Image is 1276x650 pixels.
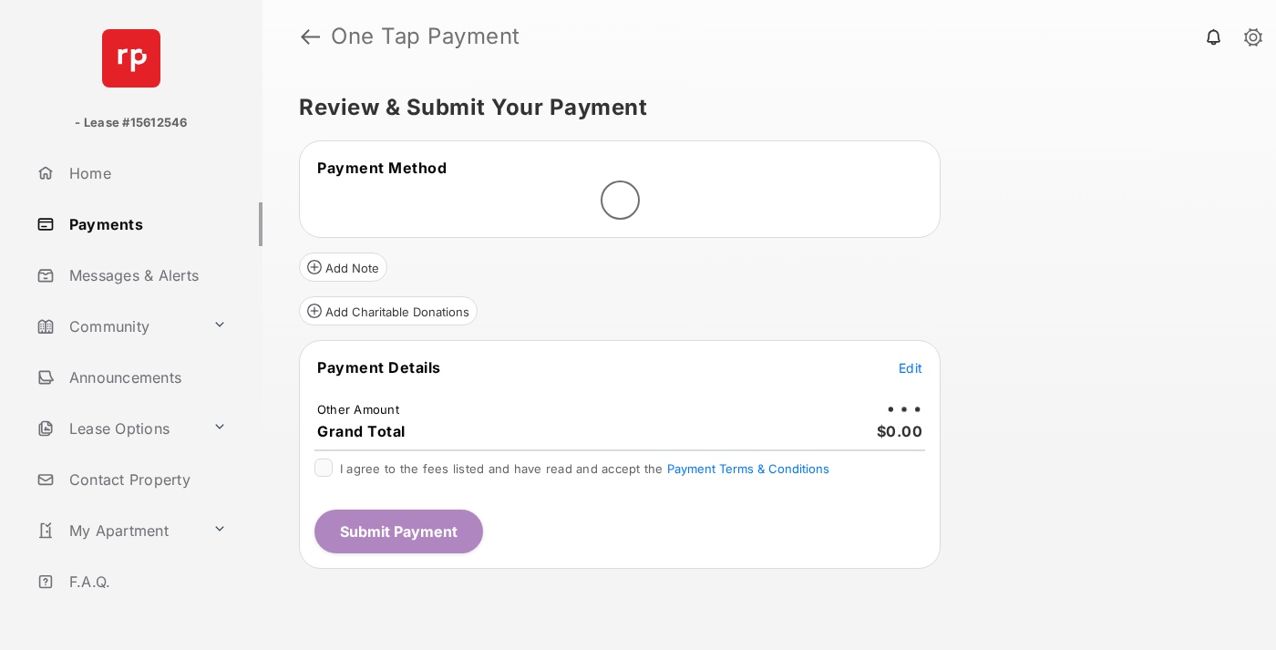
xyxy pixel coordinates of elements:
[29,304,205,348] a: Community
[102,29,160,88] img: svg+xml;base64,PHN2ZyB4bWxucz0iaHR0cDovL3d3dy53My5vcmcvMjAwMC9zdmciIHdpZHRoPSI2NCIgaGVpZ2h0PSI2NC...
[331,26,520,47] strong: One Tap Payment
[899,358,922,377] button: Edit
[29,202,262,246] a: Payments
[29,407,205,450] a: Lease Options
[314,510,483,553] button: Submit Payment
[29,509,205,552] a: My Apartment
[299,97,1225,119] h5: Review & Submit Your Payment
[899,360,922,376] span: Edit
[29,458,262,501] a: Contact Property
[340,461,829,476] span: I agree to the fees listed and have read and accept the
[667,461,829,476] button: I agree to the fees listed and have read and accept the
[317,422,406,440] span: Grand Total
[317,358,441,377] span: Payment Details
[29,356,262,399] a: Announcements
[299,296,478,325] button: Add Charitable Donations
[29,560,262,604] a: F.A.Q.
[877,422,923,440] span: $0.00
[75,114,187,132] p: - Lease #15612546
[317,159,447,177] span: Payment Method
[316,401,400,418] td: Other Amount
[299,253,387,282] button: Add Note
[29,253,262,297] a: Messages & Alerts
[29,151,262,195] a: Home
